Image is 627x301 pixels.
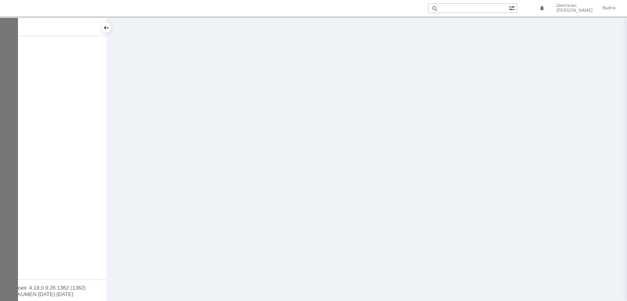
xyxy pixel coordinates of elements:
[556,8,593,13] span: [PERSON_NAME]
[8,292,98,297] div: © NAUMEN [DATE]-[DATE]
[8,285,98,290] div: Версия: 4.18.0.9.26.1362 (1362)
[509,4,517,11] span: Расширенный поиск
[556,3,577,8] span: Шилгалис
[101,23,111,33] div: Скрыть меню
